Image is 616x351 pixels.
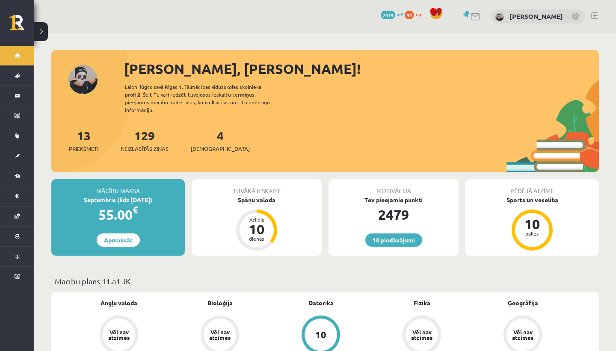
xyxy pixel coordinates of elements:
[124,59,599,79] div: [PERSON_NAME], [PERSON_NAME]!
[107,329,131,340] div: Vēl nav atzīmes
[192,195,322,252] a: Spāņu valoda Atlicis 10 dienas
[51,204,185,225] div: 55.00
[329,179,459,195] div: Motivācija
[55,275,595,287] p: Mācību plāns 11.a1 JK
[125,83,285,114] div: Laipni lūgts savā Rīgas 1. Tālmācības vidusskolas skolnieka profilā. Šeit Tu vari redzēt tuvojošo...
[381,11,395,19] span: 2479
[192,195,322,204] div: Spāņu valoda
[329,204,459,225] div: 2479
[69,145,98,153] span: Priekšmeti
[97,233,140,247] a: Apmaksāt
[405,11,414,19] span: 94
[508,298,538,307] a: Ģeogrāfija
[519,231,545,236] div: balles
[191,145,250,153] span: [DEMOGRAPHIC_DATA]
[207,298,233,307] a: Bioloģija
[51,179,185,195] div: Mācību maksa
[465,195,599,204] div: Sports un veselība
[101,298,137,307] a: Angļu valoda
[208,329,232,340] div: Vēl nav atzīmes
[192,179,322,195] div: Tuvākā ieskaite
[365,233,422,247] a: 10 piedāvājumi
[519,217,545,231] div: 10
[495,13,504,21] img: Vaļerija Guka
[133,204,138,216] span: €
[465,179,599,195] div: Pēdējā atzīme
[244,236,269,241] div: dienas
[315,330,326,339] div: 10
[381,11,403,18] a: 2479 mP
[121,128,169,153] a: 129Neizlasītās ziņas
[9,15,34,36] a: Rīgas 1. Tālmācības vidusskola
[509,12,563,21] a: [PERSON_NAME]
[244,222,269,236] div: 10
[51,195,185,204] div: Septembris (līdz [DATE])
[191,128,250,153] a: 4[DEMOGRAPHIC_DATA]
[405,11,425,18] a: 94 xp
[410,329,434,340] div: Vēl nav atzīmes
[415,11,421,18] span: xp
[69,128,98,153] a: 13Priekšmeti
[329,195,459,204] div: Tev pieejamie punkti
[308,298,334,307] a: Datorika
[121,145,169,153] span: Neizlasītās ziņas
[244,217,269,222] div: Atlicis
[465,195,599,252] a: Sports un veselība 10 balles
[397,11,403,18] span: mP
[414,298,430,307] a: Fizika
[511,329,535,340] div: Vēl nav atzīmes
